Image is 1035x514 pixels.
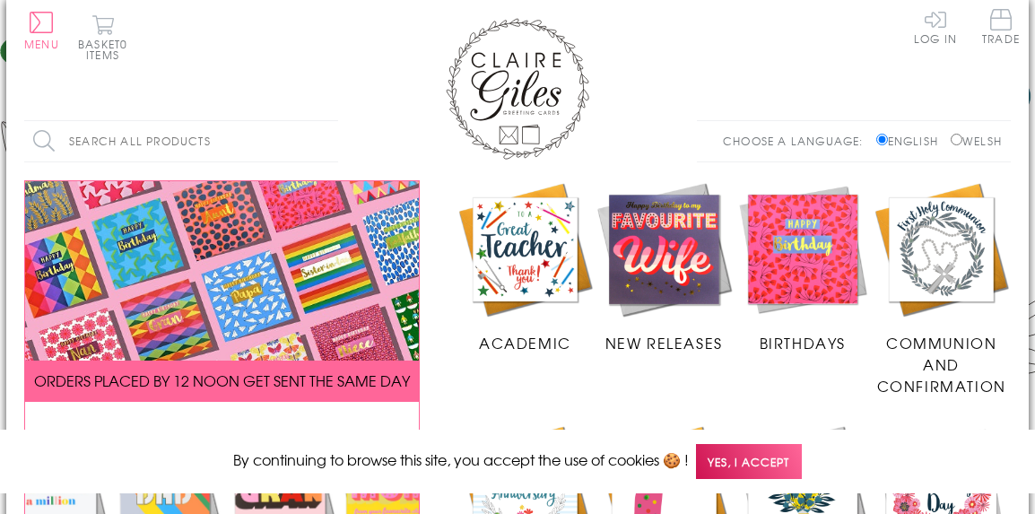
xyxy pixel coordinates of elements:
input: Search [320,121,338,161]
label: English [876,133,947,149]
span: Menu [24,36,59,52]
a: Trade [982,9,1020,48]
span: Communion and Confirmation [877,332,1006,396]
span: Trade [982,9,1020,44]
span: Birthdays [760,332,846,353]
a: Communion and Confirmation [872,180,1011,397]
img: Claire Giles Greetings Cards [446,18,589,160]
p: Choose a language: [723,133,873,149]
span: 0 items [86,36,127,63]
label: Welsh [951,133,1002,149]
span: Yes, I accept [696,444,802,479]
input: English [876,134,888,145]
a: Log In [914,9,957,44]
span: ORDERS PLACED BY 12 NOON GET SENT THE SAME DAY [34,370,410,391]
a: New Releases [595,180,734,354]
button: Menu [24,12,59,49]
input: Search all products [24,121,338,161]
input: Welsh [951,134,962,145]
button: Basket0 items [78,14,127,60]
a: Academic [456,180,595,354]
a: Birthdays [734,180,873,354]
span: New Releases [605,332,723,353]
span: Academic [479,332,571,353]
